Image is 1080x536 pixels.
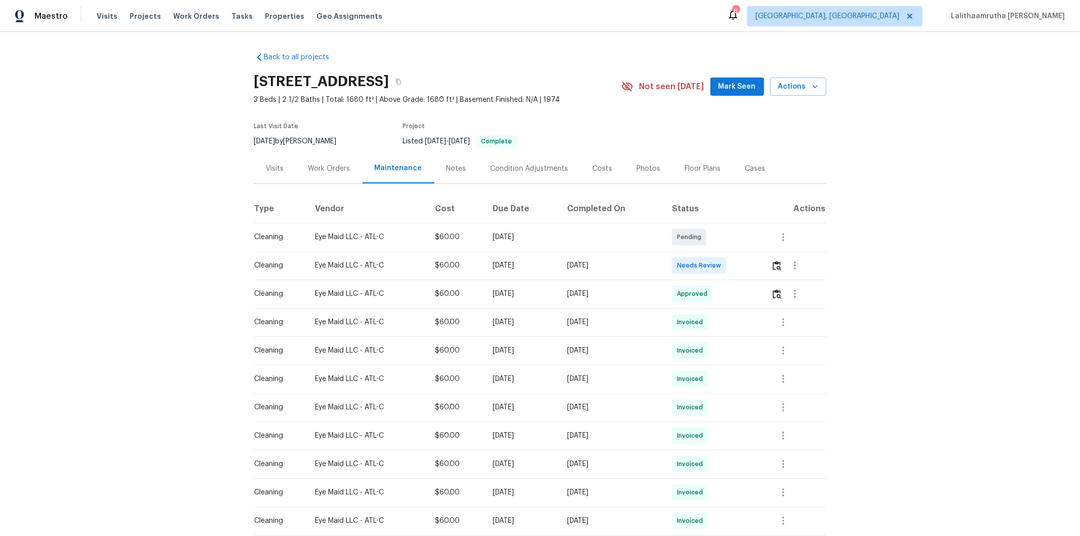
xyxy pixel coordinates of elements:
button: Review Icon [771,253,783,278]
div: $60.00 [435,346,476,356]
div: $60.00 [435,317,476,327]
span: Approved [677,289,711,299]
div: [DATE] [493,402,551,412]
th: Status [664,195,763,223]
div: [DATE] [493,431,551,441]
span: Geo Assignments [316,11,382,21]
div: Cleaning [255,346,299,356]
span: Maestro [34,11,68,21]
div: $60.00 [435,431,476,441]
a: Back to all projects [254,52,351,62]
div: Notes [447,164,466,174]
div: [DATE] [493,289,551,299]
div: [DATE] [567,289,656,299]
button: Mark Seen [710,78,764,96]
div: Cleaning [255,317,299,327]
div: Maintenance [375,163,422,173]
button: Copy Address [389,72,408,91]
div: Cleaning [255,232,299,242]
span: Invoiced [677,431,707,441]
img: Review Icon [773,289,781,299]
div: Eye Maid LLC - ATL-C [315,232,419,242]
div: Visits [266,164,284,174]
th: Due Date [485,195,559,223]
div: Eye Maid LLC - ATL-C [315,459,419,469]
div: [DATE] [493,459,551,469]
button: Review Icon [771,282,783,306]
div: $60.00 [435,289,476,299]
div: Eye Maid LLC - ATL-C [315,516,419,526]
span: Invoiced [677,374,707,384]
div: Cases [745,164,766,174]
div: $60.00 [435,487,476,497]
div: Cleaning [255,402,299,412]
div: $60.00 [435,232,476,242]
div: [DATE] [493,317,551,327]
div: $60.00 [435,374,476,384]
div: Eye Maid LLC - ATL-C [315,487,419,497]
div: Eye Maid LLC - ATL-C [315,346,419,356]
span: - [425,138,470,145]
span: Work Orders [173,11,219,21]
div: [DATE] [567,516,656,526]
div: Cleaning [255,260,299,271]
div: [DATE] [567,402,656,412]
span: Project [403,123,425,129]
span: Pending [677,232,705,242]
div: Condition Adjustments [491,164,569,174]
div: [DATE] [493,516,551,526]
div: Cleaning [255,516,299,526]
div: [DATE] [567,317,656,327]
div: Floor Plans [685,164,721,174]
th: Type [254,195,307,223]
div: $60.00 [435,516,476,526]
div: [DATE] [567,346,656,356]
div: [DATE] [567,459,656,469]
span: Lalithaamrutha [PERSON_NAME] [947,11,1065,21]
span: [GEOGRAPHIC_DATA], [GEOGRAPHIC_DATA] [755,11,899,21]
span: Visits [97,11,117,21]
div: [DATE] [567,487,656,497]
span: Last Visit Date [254,123,299,129]
th: Completed On [559,195,664,223]
div: Eye Maid LLC - ATL-C [315,374,419,384]
span: Mark Seen [718,81,756,93]
span: Properties [265,11,304,21]
span: Invoiced [677,402,707,412]
span: Invoiced [677,459,707,469]
div: Eye Maid LLC - ATL-C [315,402,419,412]
span: Listed [403,138,517,145]
div: Eye Maid LLC - ATL-C [315,260,419,271]
span: [DATE] [254,138,275,145]
span: Complete [477,138,516,144]
div: Eye Maid LLC - ATL-C [315,317,419,327]
div: Eye Maid LLC - ATL-C [315,289,419,299]
div: Eye Maid LLC - ATL-C [315,431,419,441]
img: Review Icon [773,261,781,271]
div: Cleaning [255,374,299,384]
span: Tasks [231,13,253,20]
span: [DATE] [449,138,470,145]
span: Invoiced [677,516,707,526]
span: Invoiced [677,487,707,497]
span: Invoiced [677,317,707,327]
span: Invoiced [677,346,707,356]
th: Vendor [307,195,427,223]
div: Cleaning [255,487,299,497]
div: Work Orders [308,164,350,174]
th: Cost [427,195,485,223]
div: Photos [637,164,661,174]
div: 6 [732,6,739,16]
div: [DATE] [493,260,551,271]
span: Needs Review [677,260,725,271]
th: Actions [763,195,826,223]
span: Not seen [DATE] [639,82,704,92]
h2: [STREET_ADDRESS] [254,76,389,87]
div: by [PERSON_NAME] [254,135,349,147]
div: [DATE] [493,232,551,242]
span: [DATE] [425,138,447,145]
div: Cleaning [255,459,299,469]
div: $60.00 [435,260,476,271]
div: $60.00 [435,402,476,412]
span: Projects [130,11,161,21]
